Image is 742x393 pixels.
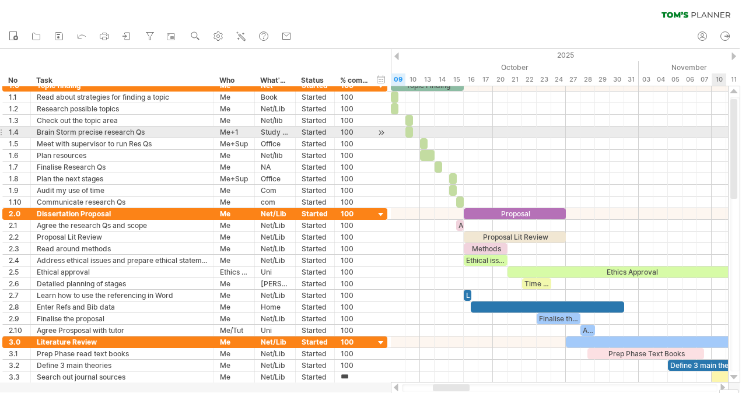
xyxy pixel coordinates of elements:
div: Net/Lib [261,243,289,254]
div: Literature Review [37,336,208,348]
div: Me [220,290,249,301]
div: Me+Sup [220,173,249,184]
div: Started [302,348,328,359]
div: 100 [341,220,369,231]
div: 1.1 [9,92,24,103]
div: October 2025 [303,61,639,73]
div: Started [302,92,328,103]
div: Net/Lib [261,208,289,219]
div: % complete [340,75,368,86]
div: Office [261,173,289,184]
div: Started [302,255,328,266]
div: 1.3 [9,115,24,126]
div: 100 [341,255,369,266]
div: Detailed planning of stages [37,278,208,289]
div: 3.2 [9,360,24,371]
div: Define 3 main theories [37,360,208,371]
div: Started [302,360,328,371]
div: Brain Storm precise research Qs [37,127,208,138]
div: Started [302,278,328,289]
div: Com [261,185,289,196]
div: 2.2 [9,231,24,243]
div: 100 [341,243,369,254]
div: Home [261,301,289,313]
div: Prep Phase read text books [37,348,208,359]
div: Friday, 17 October 2025 [478,73,493,86]
div: Me+1 [220,127,249,138]
div: Status [301,75,328,86]
div: Started [302,150,328,161]
div: 3.0 [9,336,24,348]
div: Thursday, 9 October 2025 [391,73,405,86]
div: Communicate research Qs [37,196,208,208]
div: Wednesday, 29 October 2025 [595,73,610,86]
div: 100 [341,162,369,173]
div: Tuesday, 4 November 2025 [653,73,668,86]
div: Read around methods [37,243,208,254]
div: Started [302,162,328,173]
div: Search out journal sources [37,371,208,383]
div: Finalise Research Qs [37,162,208,173]
div: Started [302,243,328,254]
div: Net/Lib [261,220,289,231]
div: Meet with supervisor to run Res Qs [37,138,208,149]
div: Me [220,162,249,173]
div: Check out the topic area [37,115,208,126]
div: 2.3 [9,243,24,254]
div: Started [302,208,328,219]
div: 1.7 [9,162,24,173]
div: Dissertation Proposal [37,208,208,219]
div: 100 [341,127,369,138]
div: Address ethical issues and prepare ethical statement [37,255,208,266]
div: Tuesday, 28 October 2025 [580,73,595,86]
div: Me [220,278,249,289]
div: Plan resources [37,150,208,161]
div: Started [302,336,328,348]
div: Study Room [261,127,289,138]
div: No [8,75,24,86]
div: Ethical approval [37,266,208,278]
div: 100 [341,266,369,278]
div: Started [302,115,328,126]
div: Net/Lib [261,313,289,324]
div: Ethical issues [464,255,508,266]
div: Started [302,325,328,336]
div: Tuesday, 21 October 2025 [508,73,522,86]
div: 2.10 [9,325,24,336]
div: Monday, 20 October 2025 [493,73,508,86]
div: Friday, 24 October 2025 [551,73,566,86]
div: 2.0 [9,208,24,219]
div: Friday, 10 October 2025 [405,73,420,86]
div: Office [261,138,289,149]
div: Audit my use of time [37,185,208,196]
div: 1.4 [9,127,24,138]
div: Ethics Comm [220,266,249,278]
div: Monday, 3 November 2025 [639,73,653,86]
div: 100 [341,185,369,196]
div: Me [220,301,249,313]
div: 100 [341,92,369,103]
div: Net/Lib [261,371,289,383]
div: 2.4 [9,255,24,266]
div: 3.3 [9,371,24,383]
div: Plan the next stages [37,173,208,184]
div: Finalise the Proposal [537,313,580,324]
div: Learn to ref in Word [464,290,471,301]
div: 100 [341,150,369,161]
div: 1.2 [9,103,24,114]
div: Agree RQs [456,220,464,231]
div: Me [220,336,249,348]
div: 100 [341,138,369,149]
div: Net/Lib [261,348,289,359]
div: Thursday, 23 October 2025 [537,73,551,86]
div: Agree the research Qs and scope [37,220,208,231]
div: Net/Lib [261,336,289,348]
div: Started [302,185,328,196]
div: Proposal [464,208,566,219]
div: scroll to activity [376,127,387,139]
div: 2.1 [9,220,24,231]
div: Me [220,196,249,208]
div: Wednesday, 22 October 2025 [522,73,537,86]
div: 1.5 [9,138,24,149]
div: Me [220,150,249,161]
